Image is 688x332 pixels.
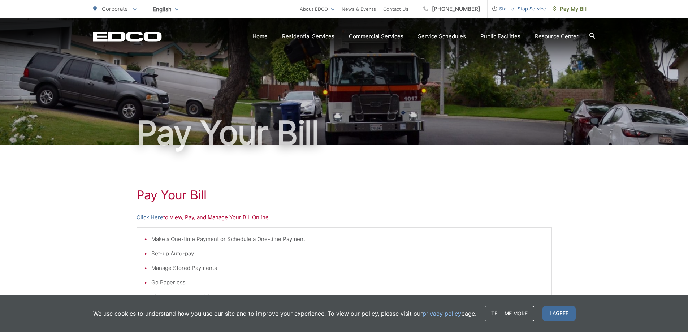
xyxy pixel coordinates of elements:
[383,5,408,13] a: Contact Us
[102,5,128,12] span: Corporate
[151,249,544,258] li: Set-up Auto-pay
[480,32,520,41] a: Public Facilities
[137,213,552,222] p: to View, Pay, and Manage Your Bill Online
[93,309,476,318] p: We use cookies to understand how you use our site and to improve your experience. To view our pol...
[151,235,544,243] li: Make a One-time Payment or Schedule a One-time Payment
[151,293,544,301] li: View Payment and Billing History
[300,5,334,13] a: About EDCO
[93,115,595,151] h1: Pay Your Bill
[535,32,579,41] a: Resource Center
[151,278,544,287] li: Go Paperless
[137,188,552,202] h1: Pay Your Bill
[553,5,588,13] span: Pay My Bill
[542,306,576,321] span: I agree
[282,32,334,41] a: Residential Services
[93,31,162,42] a: EDCD logo. Return to the homepage.
[151,264,544,272] li: Manage Stored Payments
[349,32,403,41] a: Commercial Services
[484,306,535,321] a: Tell me more
[342,5,376,13] a: News & Events
[423,309,461,318] a: privacy policy
[252,32,268,41] a: Home
[147,3,184,16] span: English
[137,213,163,222] a: Click Here
[418,32,466,41] a: Service Schedules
